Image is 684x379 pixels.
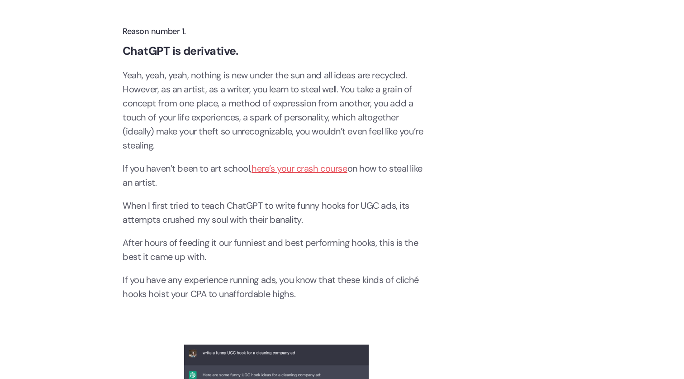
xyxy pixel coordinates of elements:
p: When I first tried to teach ChatGPT to write funny hooks for UGC ads, its attempts crushed my sou... [123,199,430,227]
p: ‍ [123,2,430,16]
p: Yeah, yeah, yeah, nothing is new under the sun and all ideas are recycled. However, as an artist,... [123,68,430,153]
p: If you have any experience running ads, you know that these kinds of cliché hooks hoist your CPA ... [123,273,430,301]
strong: ChatGPT is derivative. [123,43,238,58]
a: here’s your crash course [252,163,347,174]
p: If you haven’t been to art school, on how to steal like an artist. [123,162,430,190]
p: ‍ [123,310,430,324]
h4: Reason number 1. [123,25,430,38]
p: After hours of feeding it our funniest and best performing hooks, this is the best it came up with. [123,236,430,264]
